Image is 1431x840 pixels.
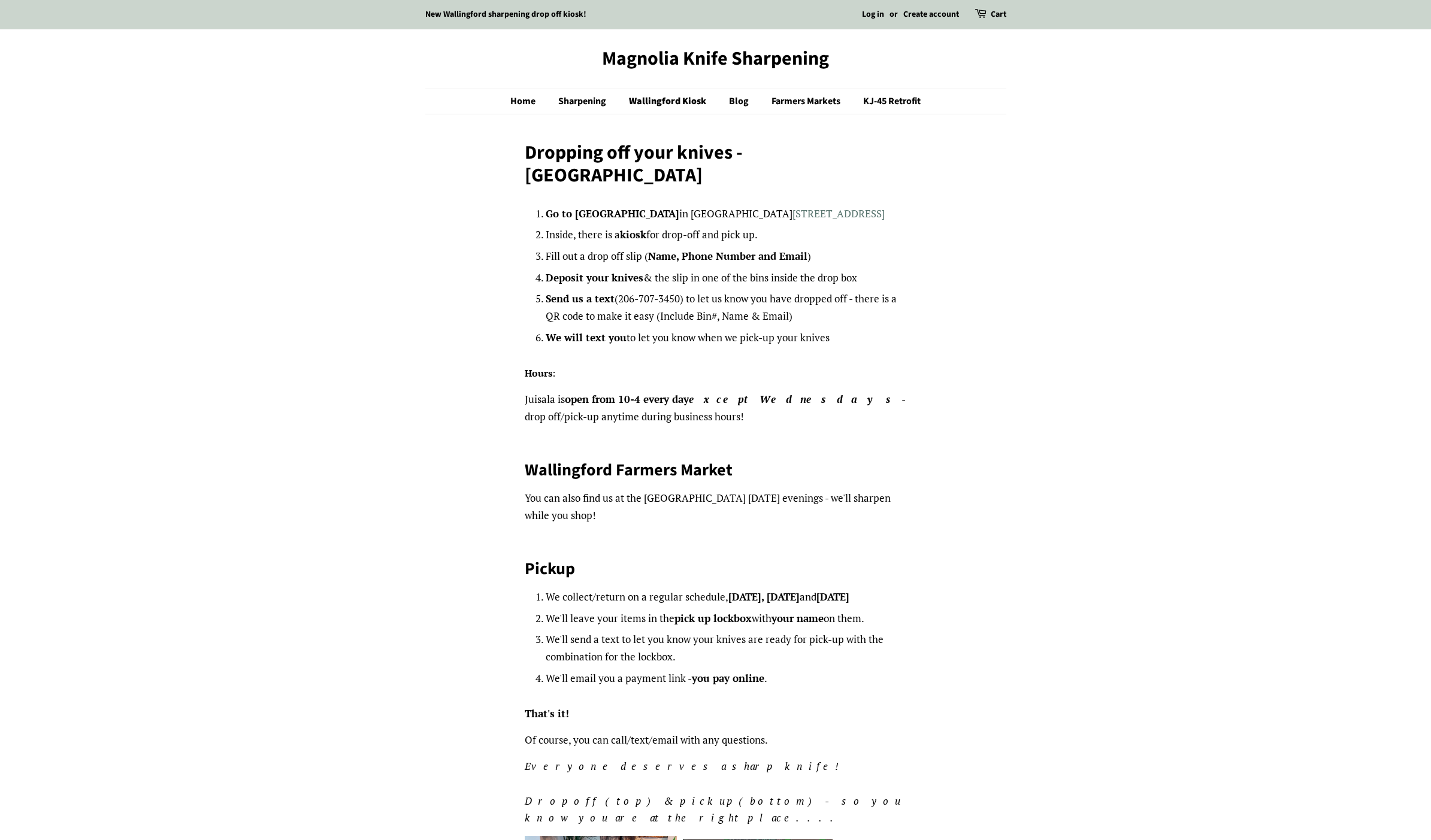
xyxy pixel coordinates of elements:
a: Magnolia Knife Sharpening [425,47,1006,70]
em: except Wednesdays [689,392,901,406]
strong: open from 10-4 every day [565,392,901,406]
li: or [890,8,898,22]
strong: [DATE], [DATE] [728,590,800,604]
p: Of course, you can call/text/email with any questions. [525,732,906,749]
a: KJ-45 Retrofit [854,89,921,114]
h2: Wallingford Farmers Market [525,459,906,481]
a: Wallingford Kiosk [620,89,718,114]
li: We'll email you a payment link - . [546,670,906,687]
li: We'll send a text to let you know your knives are ready for pick-up with the combination for the ... [546,631,906,666]
strong: Hours [525,366,552,380]
strong: your name [772,611,824,625]
a: Create account [903,8,959,20]
li: (206-707-3450) to let us know you have dropped off - there is a QR code to make it easy (Include ... [546,290,906,325]
p: You can also find us at the [GEOGRAPHIC_DATA] [DATE] evenings - we'll sharpen while you shop! [525,490,906,524]
strong: That's it! [525,706,569,720]
li: Inside, there is a for drop-off and pick up. [546,226,906,244]
strong: Go to [GEOGRAPHIC_DATA] [546,207,679,220]
strong: pick up lockbox [674,611,752,625]
a: New Wallingford sharpening drop off kiosk! [425,8,586,20]
li: to let you know when we pick-up your knives [546,329,906,347]
li: We'll leave your items in the with on them. [546,610,906,627]
p: Juisala is - drop off/pick-up anytime during business hours! [525,391,906,426]
li: in [GEOGRAPHIC_DATA] [546,205,906,223]
a: Log in [862,8,884,20]
h2: Pickup [525,558,906,580]
strong: Deposit your knives [546,271,643,284]
a: Home [510,89,547,114]
em: Everyone deserves a sharp knife! Dropoff (top) & pickup(bottom) - so you know you are at the righ... [525,759,902,825]
strong: [DATE] [816,590,849,604]
strong: you pay online [692,671,764,685]
li: We collect/return on a regular schedule, and [546,589,906,606]
strong: We will text you [546,330,627,344]
a: Sharpening [549,89,618,114]
strong: kiosk [620,228,646,241]
h1: Dropping off your knives - [GEOGRAPHIC_DATA] [525,141,906,187]
a: Cart [991,8,1006,22]
strong: Name, Phone Number and Email [648,249,807,263]
a: [STREET_ADDRESS] [792,207,885,220]
a: Farmers Markets [763,89,852,114]
strong: Send us a text [546,292,615,305]
span: : [552,366,555,380]
li: & the slip in one of the bins inside the drop box [546,269,906,287]
a: Blog [720,89,761,114]
li: Fill out a drop off slip ( ) [546,248,906,265]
